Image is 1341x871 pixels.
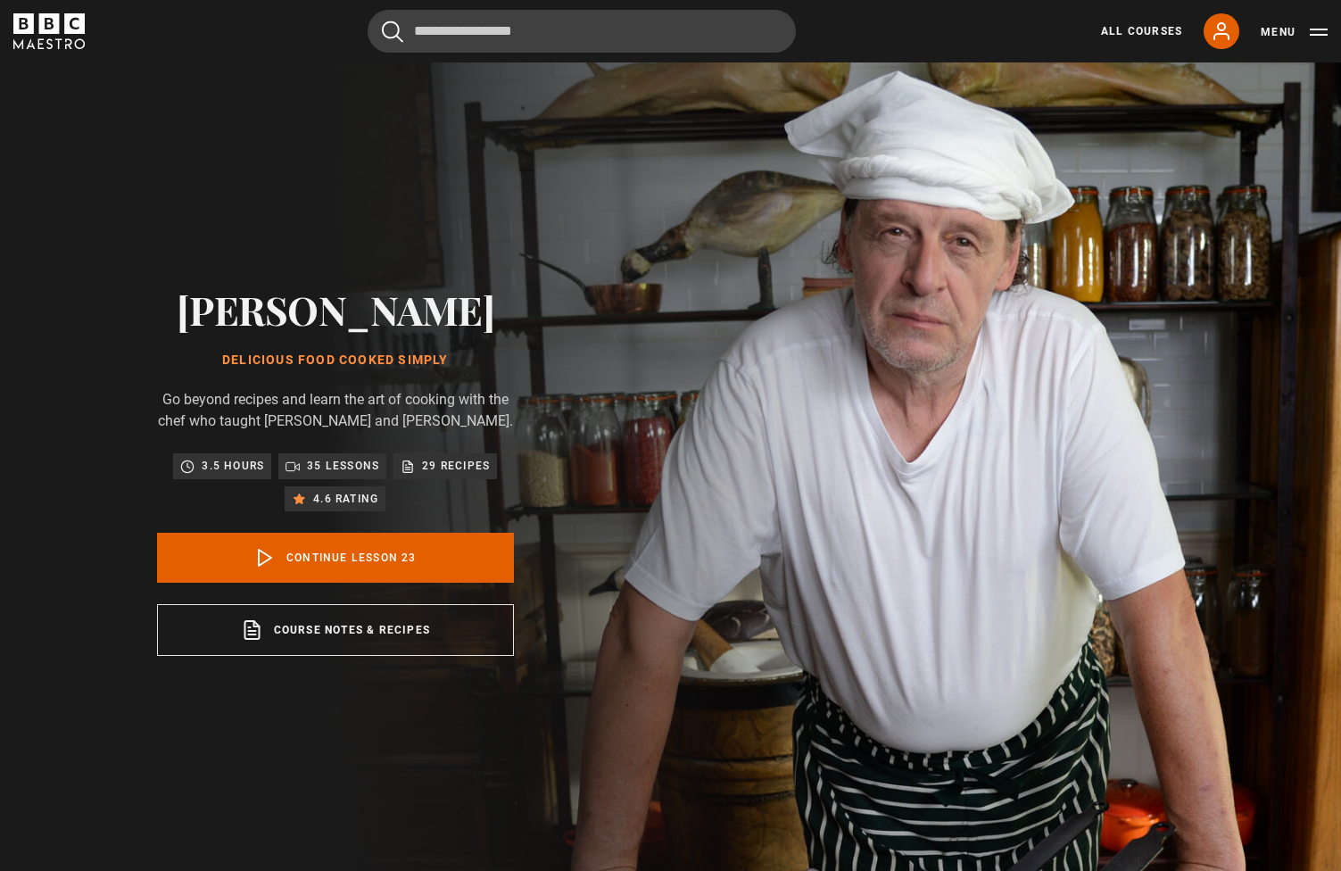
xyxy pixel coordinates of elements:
p: 29 recipes [422,457,490,475]
button: Toggle navigation [1261,23,1328,41]
p: Go beyond recipes and learn the art of cooking with the chef who taught [PERSON_NAME] and [PERSON... [157,389,514,432]
svg: BBC Maestro [13,13,85,49]
a: Continue lesson 23 [157,533,514,583]
p: 4.6 rating [313,490,378,508]
a: All Courses [1101,23,1182,39]
input: Search [368,10,796,53]
h1: Delicious Food Cooked Simply [157,353,514,368]
p: 3.5 hours [202,457,264,475]
button: Submit the search query [382,21,403,43]
p: 35 lessons [307,457,379,475]
a: Course notes & recipes [157,604,514,656]
h2: [PERSON_NAME] [157,286,514,332]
